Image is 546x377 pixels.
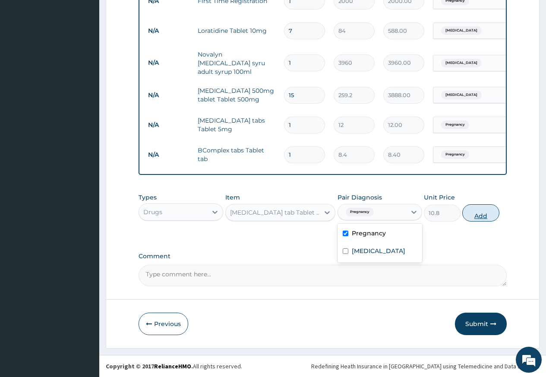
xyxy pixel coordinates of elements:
[144,23,193,39] td: N/A
[193,46,280,80] td: Novalyn [MEDICAL_DATA] syru adult syrup 100ml
[441,91,482,99] span: [MEDICAL_DATA]
[50,109,119,196] span: We're online!
[230,208,321,217] div: [MEDICAL_DATA] tab Tablet 300mg
[338,193,382,202] label: Pair Diagnosis
[352,229,386,238] label: Pregnancy
[441,120,469,129] span: Pregnancy
[441,150,469,159] span: Pregnancy
[45,48,145,60] div: Chat with us now
[154,362,191,370] a: RelianceHMO
[462,204,499,222] button: Add
[139,313,188,335] button: Previous
[352,247,405,255] label: [MEDICAL_DATA]
[99,355,546,377] footer: All rights reserved.
[193,22,280,39] td: Loratidine Tablet 10mg
[16,43,35,65] img: d_794563401_company_1708531726252_794563401
[139,253,507,260] label: Comment
[144,147,193,163] td: N/A
[144,117,193,133] td: N/A
[441,59,482,67] span: [MEDICAL_DATA]
[225,193,240,202] label: Item
[424,193,455,202] label: Unit Price
[143,208,162,216] div: Drugs
[311,362,540,371] div: Redefining Heath Insurance in [GEOGRAPHIC_DATA] using Telemedicine and Data Science!
[193,82,280,108] td: [MEDICAL_DATA] 500mg tablet Tablet 500mg
[193,112,280,138] td: [MEDICAL_DATA] tabs Tablet 5mg
[139,194,157,201] label: Types
[193,142,280,168] td: BComplex tabs Tablet tab
[455,313,507,335] button: Submit
[144,87,193,103] td: N/A
[346,208,374,216] span: Pregnancy
[106,362,193,370] strong: Copyright © 2017 .
[4,236,164,266] textarea: Type your message and hit 'Enter'
[441,26,482,35] span: [MEDICAL_DATA]
[144,55,193,71] td: N/A
[142,4,162,25] div: Minimize live chat window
